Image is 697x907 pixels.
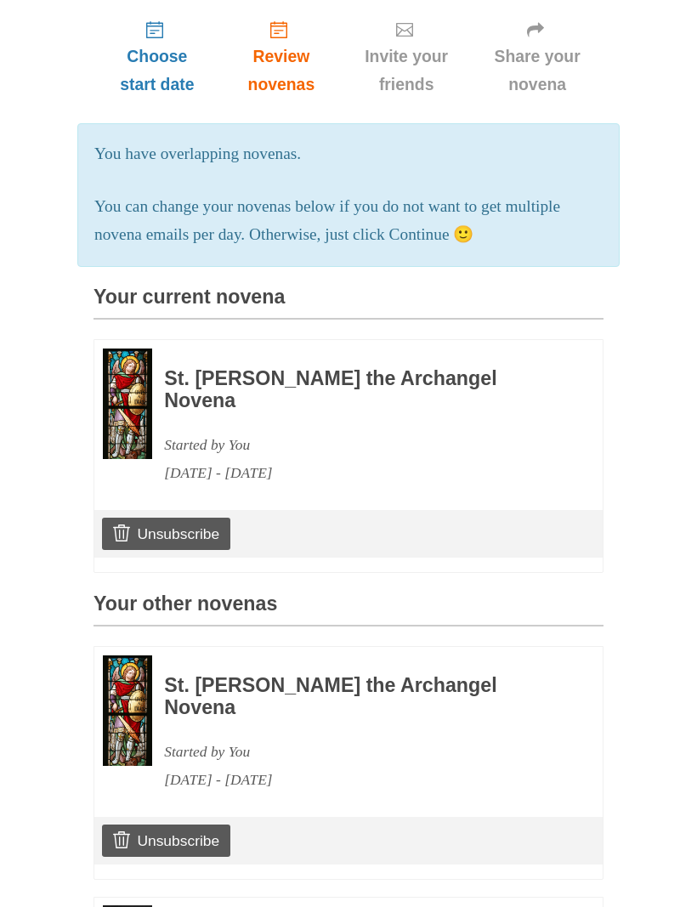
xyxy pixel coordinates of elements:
[164,460,557,488] div: [DATE] - [DATE]
[164,739,557,767] div: Started by You
[359,43,454,99] span: Invite your friends
[93,7,221,108] a: Choose start date
[164,676,557,719] h3: St. [PERSON_NAME] the Archangel Novena
[471,7,603,108] a: Share your novena
[164,432,557,460] div: Started by You
[93,287,603,320] h3: Your current novena
[93,594,603,627] h3: Your other novenas
[238,43,325,99] span: Review novenas
[164,369,557,412] h3: St. [PERSON_NAME] the Archangel Novena
[103,349,152,460] img: Novena image
[103,656,152,767] img: Novena image
[488,43,586,99] span: Share your novena
[102,519,230,551] a: Unsubscribe
[110,43,204,99] span: Choose start date
[94,141,603,169] p: You have overlapping novenas.
[221,7,342,108] a: Review novenas
[164,767,557,795] div: [DATE] - [DATE]
[94,194,603,250] p: You can change your novenas below if you do not want to get multiple novena emails per day. Other...
[102,825,230,858] a: Unsubscribe
[342,7,471,108] a: Invite your friends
